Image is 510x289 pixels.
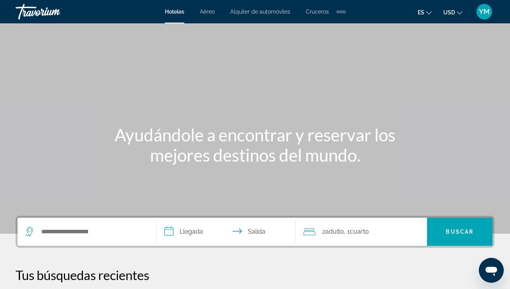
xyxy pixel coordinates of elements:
[344,226,369,237] span: , 1
[230,9,290,15] a: Alquiler de automóviles
[200,9,215,15] a: Aéreo
[443,7,462,18] button: Change currency
[474,4,494,20] button: User Menu
[337,5,346,18] button: Extra navigation items
[165,9,184,15] a: Hoteles
[41,226,145,238] input: Search hotel destination
[350,228,369,235] span: Cuarto
[16,267,494,283] p: Tus búsquedas recientes
[306,9,329,15] a: Cruceros
[16,2,94,22] a: Travorium
[109,125,401,165] h1: Ayudándole a encontrar y reservar los mejores destinos del mundo.
[418,9,424,16] span: es
[296,218,427,246] button: Travelers: 2 adults, 0 children
[446,229,473,235] span: Buscar
[325,228,344,235] span: Adulto
[18,218,492,246] div: Search widget
[443,9,455,16] span: USD
[479,258,504,283] iframe: Botón para iniciar la ventana de mensajería
[418,7,432,18] button: Change language
[479,8,490,16] span: YM
[322,226,344,237] span: 2
[427,218,492,246] button: Search
[157,218,296,246] button: Select check in and out date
